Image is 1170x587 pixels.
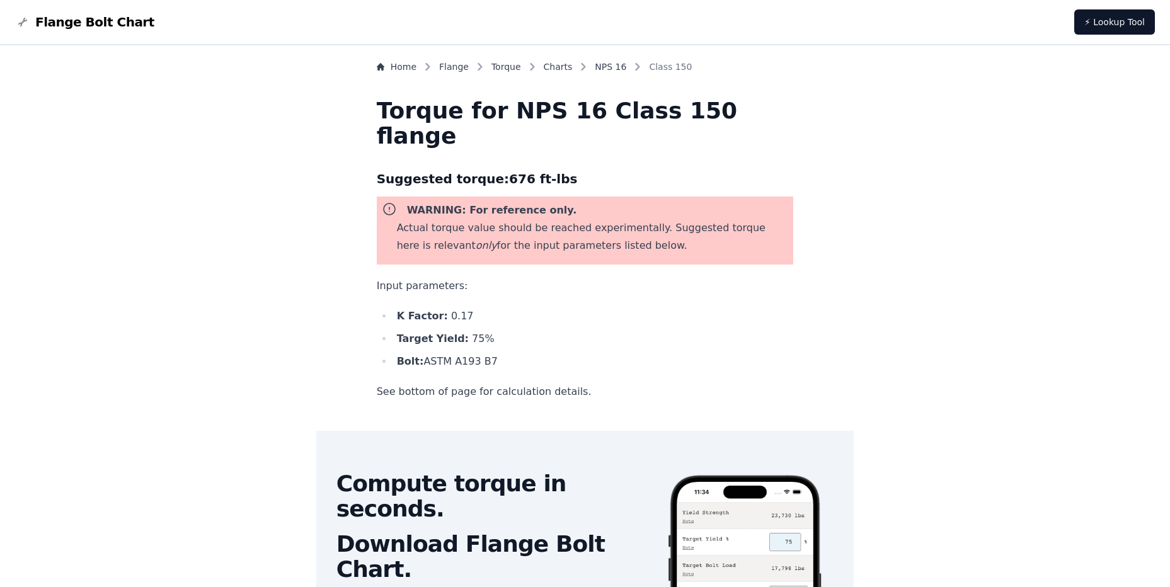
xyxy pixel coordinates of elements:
[377,60,416,73] a: Home
[377,383,794,401] p: See bottom of page for calculation details.
[377,169,794,189] h3: Suggested torque: 676 ft-lbs
[336,471,646,521] h2: Compute torque in seconds.
[439,60,469,73] a: Flange
[491,60,521,73] a: Torque
[393,307,794,325] li: 0.17
[476,239,497,251] i: only
[393,353,794,370] li: ASTM A193 B7
[35,13,154,31] span: Flange Bolt Chart
[15,13,154,31] a: Flange Bolt Chart LogoFlange Bolt Chart
[544,60,573,73] a: Charts
[1074,9,1155,35] a: ⚡ Lookup Tool
[336,532,646,582] h2: Download Flange Bolt Chart.
[377,277,794,295] p: Input parameters:
[377,98,794,149] h1: Torque for NPS 16 Class 150 flange
[595,60,626,73] a: NPS 16
[397,219,789,254] p: Actual torque value should be reached experimentally. Suggested torque here is relevant for the i...
[407,204,577,216] b: WARNING: For reference only.
[393,330,794,348] li: 75 %
[649,60,692,73] span: Class 150
[397,333,469,345] b: Target Yield:
[377,60,794,78] nav: Breadcrumb
[15,14,30,30] img: Flange Bolt Chart Logo
[397,310,448,322] b: K Factor:
[397,355,424,367] b: Bolt:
